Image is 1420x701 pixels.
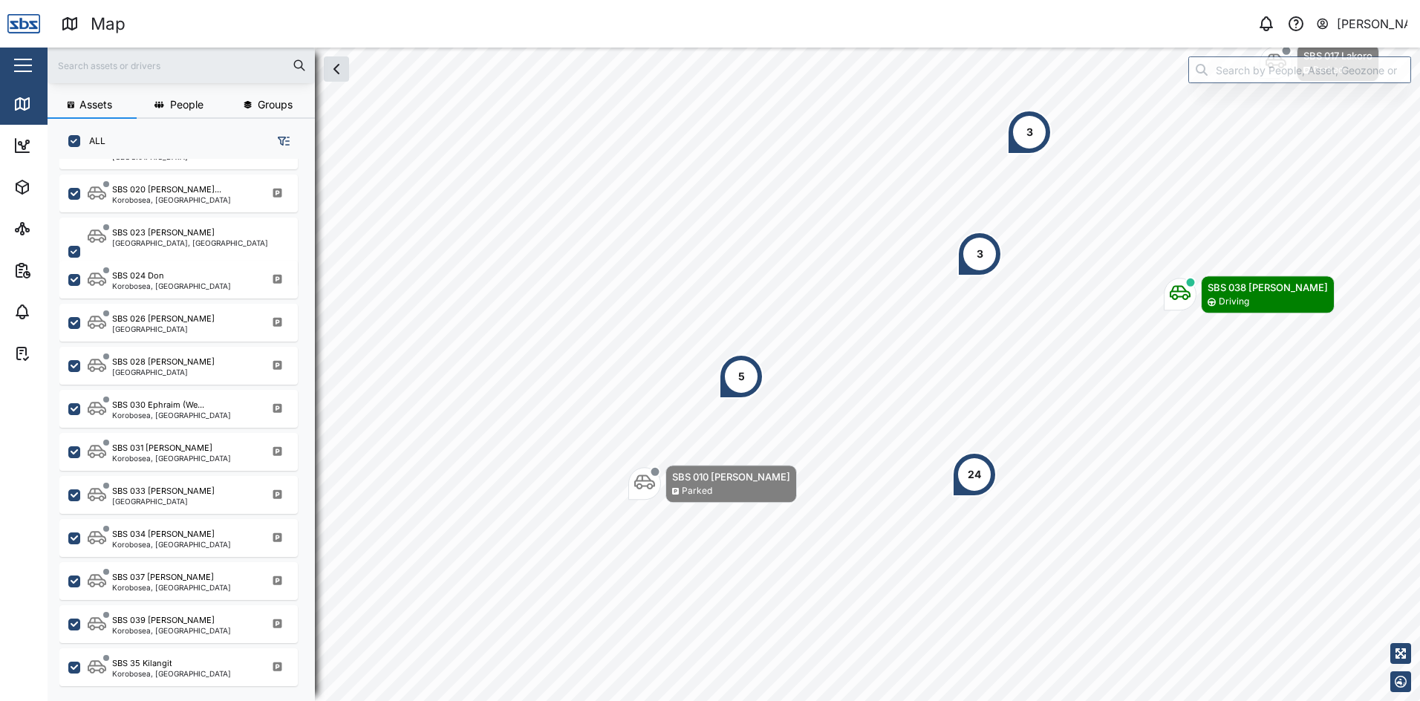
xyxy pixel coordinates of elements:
div: Map marker [952,452,997,497]
div: Korobosea, [GEOGRAPHIC_DATA] [112,541,231,548]
div: SBS 35 Kilangit [112,657,172,670]
div: Korobosea, [GEOGRAPHIC_DATA] [112,411,231,419]
div: SBS 017 Lakoro [1303,48,1372,63]
span: Groups [258,100,293,110]
div: 24 [968,466,981,483]
div: Assets [39,179,85,195]
div: Alarms [39,304,85,320]
div: [GEOGRAPHIC_DATA], [GEOGRAPHIC_DATA] [112,239,268,247]
div: Korobosea, [GEOGRAPHIC_DATA] [112,196,231,203]
div: Map marker [1164,275,1335,313]
div: SBS 030 Ephraim (We... [112,399,204,411]
div: Driving [1219,295,1249,309]
span: People [170,100,203,110]
div: Map marker [628,465,797,503]
div: SBS 031 [PERSON_NAME] [112,442,212,454]
div: [GEOGRAPHIC_DATA] [112,498,215,505]
div: Dashboard [39,137,105,154]
div: [PERSON_NAME] [1337,15,1408,33]
div: Korobosea, [GEOGRAPHIC_DATA] [112,454,231,462]
div: SBS 028 [PERSON_NAME] [112,356,215,368]
div: SBS 020 [PERSON_NAME]... [112,183,221,196]
div: Parked [682,484,712,498]
div: SBS 038 [PERSON_NAME] [1208,280,1328,295]
div: SBS 010 [PERSON_NAME] [672,469,790,484]
input: Search by People, Asset, Geozone or Place [1188,56,1411,83]
div: Map marker [1007,110,1052,154]
div: [GEOGRAPHIC_DATA] [112,153,188,160]
div: SBS 026 [PERSON_NAME] [112,313,215,325]
div: Sites [39,221,74,237]
div: Korobosea, [GEOGRAPHIC_DATA] [112,627,231,634]
div: Korobosea, [GEOGRAPHIC_DATA] [112,584,231,591]
div: [GEOGRAPHIC_DATA] [112,325,215,333]
div: grid [59,159,314,689]
div: SBS 037 [PERSON_NAME] [112,571,214,584]
div: Map [39,96,72,112]
div: SBS 024 Don [112,270,164,282]
div: SBS 033 [PERSON_NAME] [112,485,215,498]
canvas: Map [48,48,1420,701]
div: SBS 023 [PERSON_NAME] [112,226,215,239]
div: SBS 034 [PERSON_NAME] [112,528,215,541]
div: Tasks [39,345,79,362]
div: Map [91,11,126,37]
div: SBS 039 [PERSON_NAME] [112,614,215,627]
img: Main Logo [7,7,40,40]
div: Map marker [957,232,1002,276]
div: Korobosea, [GEOGRAPHIC_DATA] [112,282,231,290]
div: 5 [738,368,745,385]
div: Reports [39,262,89,278]
button: [PERSON_NAME] [1315,13,1408,34]
div: 3 [977,246,983,262]
div: Map marker [719,354,763,399]
span: Assets [79,100,112,110]
div: Korobosea, [GEOGRAPHIC_DATA] [112,670,231,677]
div: [GEOGRAPHIC_DATA] [112,368,215,376]
input: Search assets or drivers [56,54,306,76]
div: 3 [1026,124,1033,140]
label: ALL [80,135,105,147]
